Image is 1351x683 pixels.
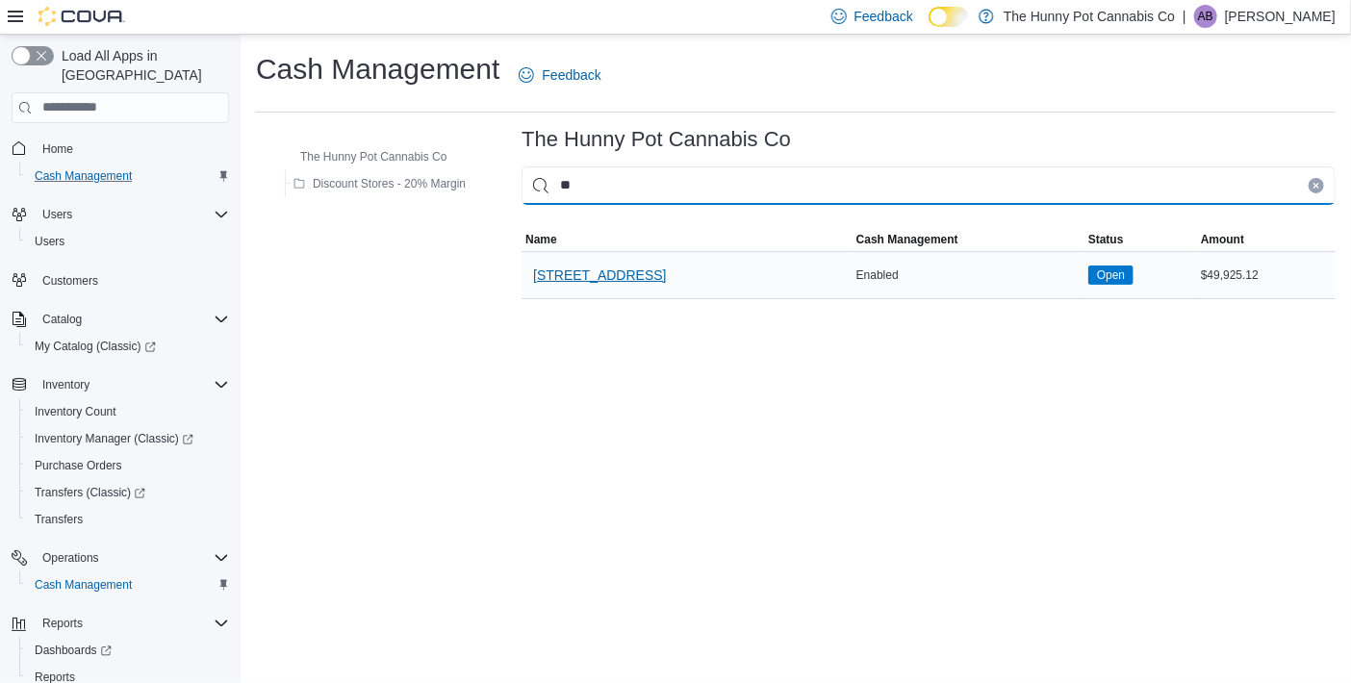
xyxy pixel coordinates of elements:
button: Users [4,201,237,228]
a: Inventory Manager (Classic) [19,425,237,452]
button: Cash Management [19,163,237,190]
a: Transfers [27,508,90,531]
span: Open [1097,266,1125,284]
a: Users [27,230,72,253]
span: The Hunny Pot Cannabis Co [300,149,447,164]
span: AB [1198,5,1213,28]
span: Users [35,234,64,249]
button: Home [4,135,237,163]
span: Catalog [42,312,82,327]
div: Angeline Buck [1194,5,1217,28]
div: Enabled [853,264,1084,287]
a: My Catalog (Classic) [19,333,237,360]
span: Inventory [42,377,89,392]
a: Cash Management [27,164,140,188]
button: Catalog [4,306,237,333]
span: Cash Management [27,164,229,188]
span: Inventory Manager (Classic) [27,427,229,450]
span: Reports [35,612,229,635]
span: Inventory Count [27,400,229,423]
span: Load All Apps in [GEOGRAPHIC_DATA] [54,46,229,85]
p: | [1183,5,1186,28]
span: Inventory [35,373,229,396]
input: This is a search bar. As you type, the results lower in the page will automatically filter. [522,166,1336,205]
button: Inventory Count [19,398,237,425]
a: Dashboards [19,637,237,664]
span: Cash Management [27,573,229,596]
input: Dark Mode [929,7,969,27]
button: Inventory [4,371,237,398]
span: Home [35,137,229,161]
span: Users [42,207,72,222]
button: Purchase Orders [19,452,237,479]
span: Inventory Manager (Classic) [35,431,193,446]
a: Feedback [511,56,608,94]
a: Inventory Manager (Classic) [27,427,201,450]
button: Reports [4,610,237,637]
a: Cash Management [27,573,140,596]
button: Status [1084,228,1197,251]
span: Cash Management [35,168,132,184]
button: Users [35,203,80,226]
button: Discount Stores - 20% Margin [286,172,473,195]
span: Transfers (Classic) [35,485,145,500]
span: My Catalog (Classic) [27,335,229,358]
span: Transfers [27,508,229,531]
span: Users [35,203,229,226]
span: Feedback [542,65,600,85]
button: Customers [4,266,237,294]
h1: Cash Management [256,50,499,89]
button: Cash Management [853,228,1084,251]
div: $49,925.12 [1197,264,1336,287]
span: Dashboards [35,643,112,658]
button: Operations [35,546,107,569]
span: Operations [35,546,229,569]
a: Transfers (Classic) [27,481,153,504]
button: Name [522,228,853,251]
span: Purchase Orders [27,454,229,477]
span: Dashboards [27,639,229,662]
span: Cash Management [35,577,132,593]
span: Open [1088,266,1134,285]
p: [PERSON_NAME] [1225,5,1336,28]
span: My Catalog (Classic) [35,339,156,354]
span: Transfers (Classic) [27,481,229,504]
a: Transfers (Classic) [19,479,237,506]
img: Cova [38,7,125,26]
button: [STREET_ADDRESS] [525,256,674,294]
a: Purchase Orders [27,454,130,477]
button: Clear input [1309,178,1324,193]
a: Inventory Count [27,400,124,423]
button: Transfers [19,506,237,533]
a: Dashboards [27,639,119,662]
a: Customers [35,269,106,292]
a: My Catalog (Classic) [27,335,164,358]
span: Discount Stores - 20% Margin [313,176,466,191]
span: Feedback [854,7,913,26]
button: Users [19,228,237,255]
h3: The Hunny Pot Cannabis Co [522,128,791,151]
span: Status [1088,232,1124,247]
span: Users [27,230,229,253]
p: The Hunny Pot Cannabis Co [1004,5,1175,28]
span: Amount [1201,232,1244,247]
span: Purchase Orders [35,458,122,473]
button: Operations [4,544,237,571]
span: Dark Mode [929,27,930,28]
button: Cash Management [19,571,237,598]
span: Transfers [35,512,83,527]
span: Inventory Count [35,404,116,419]
button: The Hunny Pot Cannabis Co [273,145,455,168]
span: Reports [42,616,83,631]
span: Name [525,232,557,247]
span: [STREET_ADDRESS] [533,266,666,285]
span: Customers [42,273,98,289]
button: Reports [35,612,90,635]
span: Cash Management [856,232,958,247]
button: Amount [1197,228,1336,251]
span: Catalog [35,308,229,331]
a: Home [35,138,81,161]
button: Inventory [35,373,97,396]
span: Operations [42,550,99,566]
span: Customers [35,268,229,292]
